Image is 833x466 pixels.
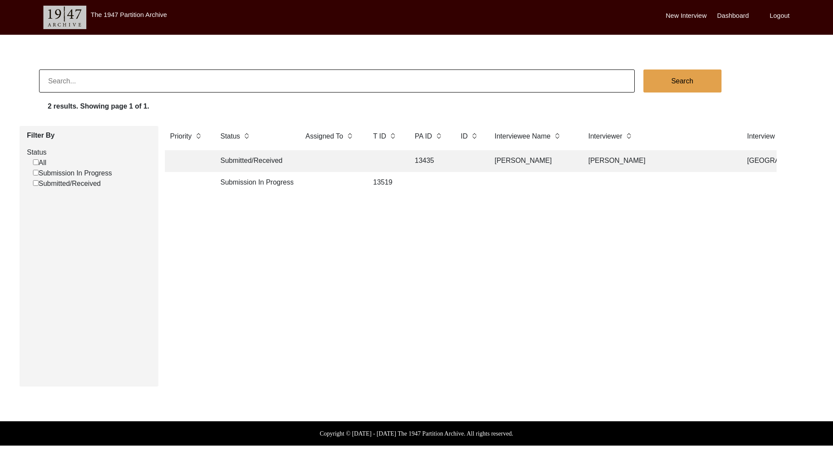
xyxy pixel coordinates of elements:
[368,172,403,194] td: 13519
[415,131,432,142] label: PA ID
[305,131,343,142] label: Assigned To
[770,11,790,21] label: Logout
[220,131,240,142] label: Status
[489,150,576,172] td: [PERSON_NAME]
[320,429,513,438] label: Copyright © [DATE] - [DATE] The 1947 Partition Archive. All rights reserved.
[626,131,632,141] img: sort-button.png
[347,131,353,141] img: sort-button.png
[195,131,201,141] img: sort-button.png
[717,11,749,21] label: Dashboard
[215,172,293,194] td: Submission In Progress
[410,150,449,172] td: 13435
[373,131,386,142] label: T ID
[554,131,560,141] img: sort-button.png
[33,158,46,168] label: All
[39,69,635,93] input: Search...
[33,168,112,178] label: Submission In Progress
[33,159,39,165] input: All
[471,131,477,141] img: sort-button.png
[33,178,101,189] label: Submitted/Received
[461,131,468,142] label: ID
[91,11,167,18] label: The 1947 Partition Archive
[48,101,149,112] label: 2 results. Showing page 1 of 1.
[390,131,396,141] img: sort-button.png
[33,180,39,186] input: Submitted/Received
[27,130,152,141] label: Filter By
[495,131,551,142] label: Interviewee Name
[170,131,192,142] label: Priority
[243,131,249,141] img: sort-button.png
[436,131,442,141] img: sort-button.png
[583,150,735,172] td: [PERSON_NAME]
[666,11,707,21] label: New Interview
[215,150,293,172] td: Submitted/Received
[643,69,721,93] button: Search
[43,6,86,29] img: header-logo.png
[33,170,39,175] input: Submission In Progress
[27,147,152,158] label: Status
[588,131,622,142] label: Interviewer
